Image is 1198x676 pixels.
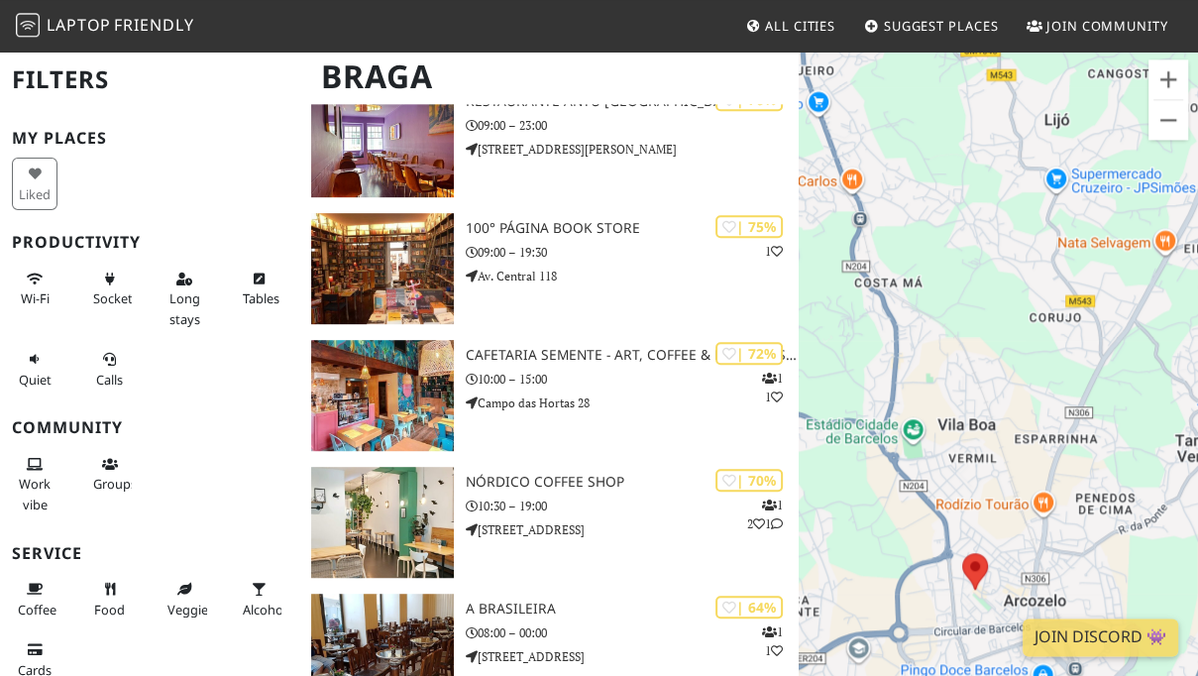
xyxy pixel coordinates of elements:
h3: Nórdico Coffee Shop [466,474,799,491]
div: | 72% [715,342,783,365]
h3: Service [12,544,287,563]
p: 09:00 – 19:30 [466,243,799,262]
h3: 100° Página Book store [466,220,799,237]
button: Sockets [87,263,133,315]
button: Veggie [162,573,207,625]
button: Groups [87,448,133,501]
h3: Cafetaria Semente - Art, Coffee & Plant Based Food [466,347,799,364]
span: Work-friendly tables [243,289,279,307]
p: 10:30 – 19:00 [466,497,799,515]
span: Power sockets [93,289,139,307]
button: Ampliar [1148,59,1188,99]
button: Wi-Fi [12,263,57,315]
p: 08:00 – 00:00 [466,623,799,642]
p: [STREET_ADDRESS][PERSON_NAME] [466,140,799,159]
span: Long stays [169,289,200,327]
p: Campo das Hortas 28 [466,394,799,412]
button: Work vibe [12,448,57,520]
a: 100° Página Book store | 75% 1 100° Página Book store 09:00 – 19:30 Av. Central 118 [299,213,799,324]
a: Join Community [1019,8,1176,44]
img: Nórdico Coffee Shop [311,467,454,578]
a: LaptopFriendly LaptopFriendly [16,9,194,44]
p: 1 [765,242,783,261]
a: Restaurante Antù Braga | 76% Restaurante Antù [GEOGRAPHIC_DATA] 09:00 – 23:00 [STREET_ADDRESS][PE... [299,86,799,197]
span: Suggest Places [884,17,999,35]
span: Stable Wi-Fi [21,289,50,307]
h3: Productivity [12,233,287,252]
p: Av. Central 118 [466,267,799,285]
h3: Community [12,418,287,437]
p: [STREET_ADDRESS] [466,647,799,666]
button: Long stays [162,263,207,335]
button: Alcohol [237,573,282,625]
button: Tables [237,263,282,315]
a: Join Discord 👾 [1023,619,1178,656]
button: Quiet [12,343,57,395]
span: Veggie [167,601,208,619]
button: Food [87,573,133,625]
p: 1 1 [762,369,783,406]
span: Join Community [1046,17,1168,35]
h3: A Brasileira [466,601,799,618]
span: Group tables [93,475,137,493]
h3: My Places [12,129,287,148]
span: People working [19,475,51,512]
div: | 64% [715,596,783,619]
h1: Braga [305,50,795,104]
span: Friendly [114,14,193,36]
span: Video/audio calls [96,371,123,389]
p: [STREET_ADDRESS] [466,520,799,539]
div: | 70% [715,469,783,492]
span: Laptop [47,14,111,36]
p: 1 2 1 [747,496,783,533]
button: Coffee [12,573,57,625]
span: Quiet [19,371,52,389]
span: Coffee [18,601,56,619]
img: Restaurante Antù Braga [311,86,454,197]
a: Suggest Places [856,8,1007,44]
img: Cafetaria Semente - Art, Coffee & Plant Based Food [311,340,454,451]
a: Nórdico Coffee Shop | 70% 121 Nórdico Coffee Shop 10:30 – 19:00 [STREET_ADDRESS] [299,467,799,578]
button: Calls [87,343,133,395]
p: 10:00 – 15:00 [466,370,799,389]
a: All Cities [737,8,843,44]
span: Food [94,601,125,619]
span: Alcohol [243,601,286,619]
img: 100° Página Book store [311,213,454,324]
span: All Cities [765,17,835,35]
div: | 75% [715,215,783,238]
h2: Filters [12,50,287,110]
img: LaptopFriendly [16,13,40,37]
p: 1 1 [762,622,783,660]
button: Reduzir [1148,100,1188,140]
a: Cafetaria Semente - Art, Coffee & Plant Based Food | 72% 11 Cafetaria Semente - Art, Coffee & Pla... [299,340,799,451]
